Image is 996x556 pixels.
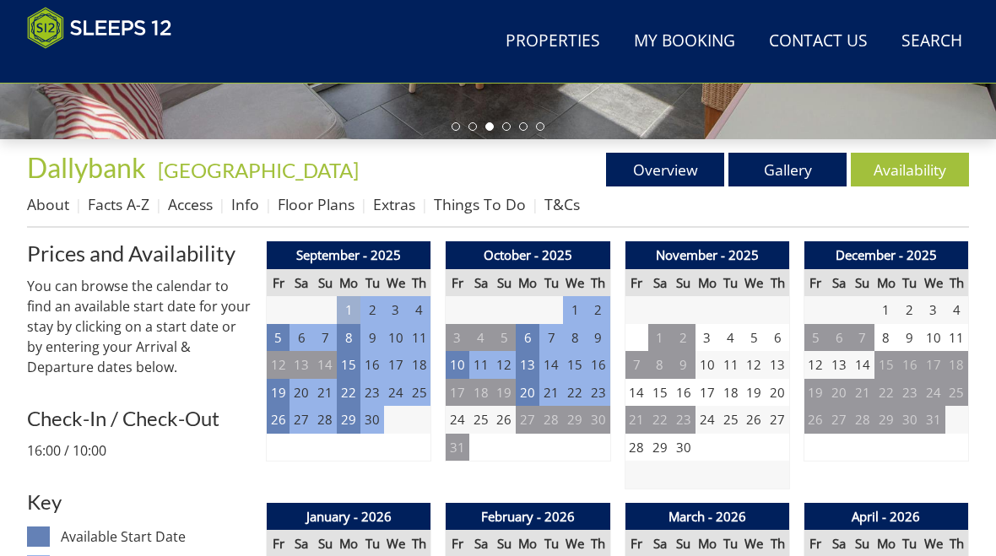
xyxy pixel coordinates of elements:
td: 1 [874,296,898,324]
td: 7 [539,324,563,352]
td: 29 [874,406,898,434]
td: 8 [563,324,587,352]
a: [GEOGRAPHIC_DATA] [158,158,359,182]
td: 4 [945,296,969,324]
td: 10 [922,324,945,352]
td: 24 [446,406,469,434]
td: 6 [827,324,851,352]
a: Properties [499,23,607,61]
td: 16 [672,379,696,407]
td: 27 [290,406,313,434]
a: Contact Us [762,23,874,61]
th: December - 2025 [804,241,968,269]
td: 29 [563,406,587,434]
td: 19 [267,379,290,407]
td: 15 [337,351,360,379]
td: 28 [851,406,874,434]
th: Tu [898,269,922,297]
td: 12 [267,351,290,379]
td: 16 [587,351,610,379]
a: Search [895,23,969,61]
th: Th [587,269,610,297]
th: Tu [719,269,743,297]
td: 13 [766,351,789,379]
td: 14 [625,379,648,407]
td: 20 [766,379,789,407]
td: 13 [290,351,313,379]
th: Su [851,269,874,297]
th: October - 2025 [446,241,610,269]
span: - [151,158,359,182]
th: September - 2025 [267,241,431,269]
td: 21 [625,406,648,434]
td: 15 [563,351,587,379]
a: About [27,194,69,214]
td: 7 [851,324,874,352]
a: Access [168,194,213,214]
td: 30 [587,406,610,434]
td: 26 [742,406,766,434]
td: 24 [696,406,719,434]
td: 7 [625,351,648,379]
td: 18 [719,379,743,407]
td: 21 [539,379,563,407]
td: 2 [360,296,384,324]
td: 1 [337,296,360,324]
th: Sa [469,269,493,297]
iframe: Customer reviews powered by Trustpilot [19,59,196,73]
td: 30 [672,434,696,462]
td: 8 [337,324,360,352]
th: February - 2026 [446,503,610,531]
td: 20 [290,379,313,407]
td: 15 [648,379,672,407]
td: 23 [672,406,696,434]
th: Mo [874,269,898,297]
th: Fr [267,269,290,297]
td: 4 [408,296,431,324]
td: 21 [313,379,337,407]
td: 8 [648,351,672,379]
td: 27 [766,406,789,434]
td: 28 [313,406,337,434]
a: Prices and Availability [27,241,252,265]
th: We [563,269,587,297]
th: March - 2026 [625,503,789,531]
img: Sleeps 12 [27,7,172,49]
td: 16 [360,351,384,379]
td: 11 [469,351,493,379]
th: We [384,269,408,297]
td: 9 [672,351,696,379]
td: 6 [290,324,313,352]
td: 13 [827,351,851,379]
td: 12 [804,351,827,379]
td: 14 [851,351,874,379]
td: 13 [516,351,539,379]
td: 27 [827,406,851,434]
td: 5 [493,324,517,352]
td: 2 [672,324,696,352]
th: Mo [337,269,360,297]
td: 17 [384,351,408,379]
td: 9 [360,324,384,352]
th: Su [313,269,337,297]
td: 2 [898,296,922,324]
span: Dallybank [27,151,146,184]
td: 24 [384,379,408,407]
td: 3 [446,324,469,352]
td: 14 [313,351,337,379]
a: Availability [851,153,969,186]
td: 3 [696,324,719,352]
td: 4 [719,324,743,352]
th: Tu [360,269,384,297]
th: Fr [804,269,827,297]
a: Gallery [728,153,847,186]
td: 31 [446,434,469,462]
td: 12 [742,351,766,379]
td: 2 [587,296,610,324]
td: 22 [874,379,898,407]
td: 24 [922,379,945,407]
th: Su [672,269,696,297]
td: 25 [719,406,743,434]
a: Info [231,194,259,214]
